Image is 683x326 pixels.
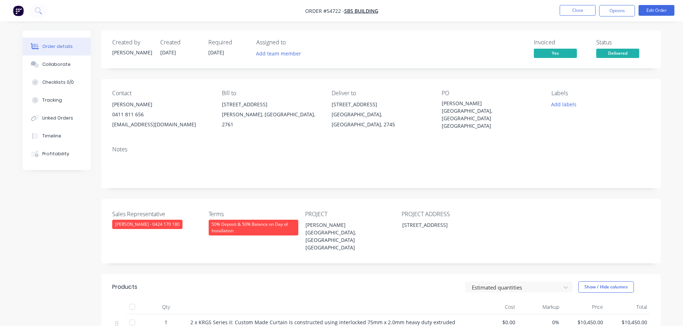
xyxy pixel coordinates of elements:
[332,90,430,97] div: Deliver to
[222,110,320,130] div: [PERSON_NAME], [GEOGRAPHIC_DATA], 2761
[547,99,580,109] button: Add labels
[300,220,389,253] div: [PERSON_NAME][GEOGRAPHIC_DATA], [GEOGRAPHIC_DATA] [GEOGRAPHIC_DATA]
[23,38,91,55] button: Order details
[13,5,24,16] img: Factory
[534,39,588,46] div: Invoiced
[474,300,518,314] div: Cost
[112,99,210,110] div: [PERSON_NAME]
[112,283,137,291] div: Products
[402,210,491,218] label: PROJECT ADDRESS
[442,90,540,97] div: PO
[222,99,320,130] div: [STREET_ADDRESS][PERSON_NAME], [GEOGRAPHIC_DATA], 2761
[222,90,320,97] div: Bill to
[305,210,395,218] label: PROJECT
[42,79,74,86] div: Checklists 0/0
[23,55,91,73] button: Collaborate
[42,151,69,157] div: Profitability
[252,49,305,58] button: Add team member
[606,300,650,314] div: Total
[442,99,531,130] div: [PERSON_NAME][GEOGRAPHIC_DATA], [GEOGRAPHIC_DATA] [GEOGRAPHIC_DATA]
[560,5,596,16] button: Close
[332,110,430,130] div: [GEOGRAPHIC_DATA], [GEOGRAPHIC_DATA], 2745
[521,318,559,326] span: 0%
[599,5,635,16] button: Options
[596,39,650,46] div: Status
[256,39,328,46] div: Assigned to
[112,49,152,56] div: [PERSON_NAME]
[596,49,639,59] button: Delivered
[23,73,91,91] button: Checklists 0/0
[551,90,650,97] div: Labels
[165,318,167,326] span: 1
[565,318,603,326] span: $10,450.00
[609,318,647,326] span: $10,450.00
[534,49,577,58] span: Yes
[332,99,430,110] div: [STREET_ADDRESS]
[578,281,634,293] button: Show / Hide columns
[208,39,248,46] div: Required
[112,90,210,97] div: Contact
[112,99,210,130] div: [PERSON_NAME]0411 811 656[EMAIL_ADDRESS][DOMAIN_NAME]
[639,5,674,16] button: Edit Order
[344,8,378,14] a: SBS Building
[23,127,91,145] button: Timeline
[112,39,152,46] div: Created by
[256,49,305,58] button: Add team member
[42,43,73,50] div: Order details
[23,91,91,109] button: Tracking
[209,210,298,218] label: Terms
[23,109,91,127] button: Linked Orders
[518,300,562,314] div: Markup
[222,99,320,110] div: [STREET_ADDRESS]
[42,97,62,103] div: Tracking
[112,110,210,120] div: 0411 811 656
[23,145,91,163] button: Profitability
[144,300,188,314] div: Qty
[112,146,650,153] div: Notes
[160,49,176,56] span: [DATE]
[562,300,606,314] div: Price
[112,120,210,130] div: [EMAIL_ADDRESS][DOMAIN_NAME]
[208,49,224,56] span: [DATE]
[42,61,71,68] div: Collaborate
[332,99,430,130] div: [STREET_ADDRESS][GEOGRAPHIC_DATA], [GEOGRAPHIC_DATA], 2745
[112,220,182,229] div: [PERSON_NAME] - 0424 170 180
[160,39,200,46] div: Created
[596,49,639,58] span: Delivered
[42,133,61,139] div: Timeline
[477,318,516,326] span: $0.00
[305,8,344,14] span: Order #54722 -
[42,115,73,121] div: Linked Orders
[397,220,486,230] div: [STREET_ADDRESS]
[209,220,298,235] div: 50% Deposit & 50% Balance on Day of Installation
[112,210,202,218] label: Sales Representative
